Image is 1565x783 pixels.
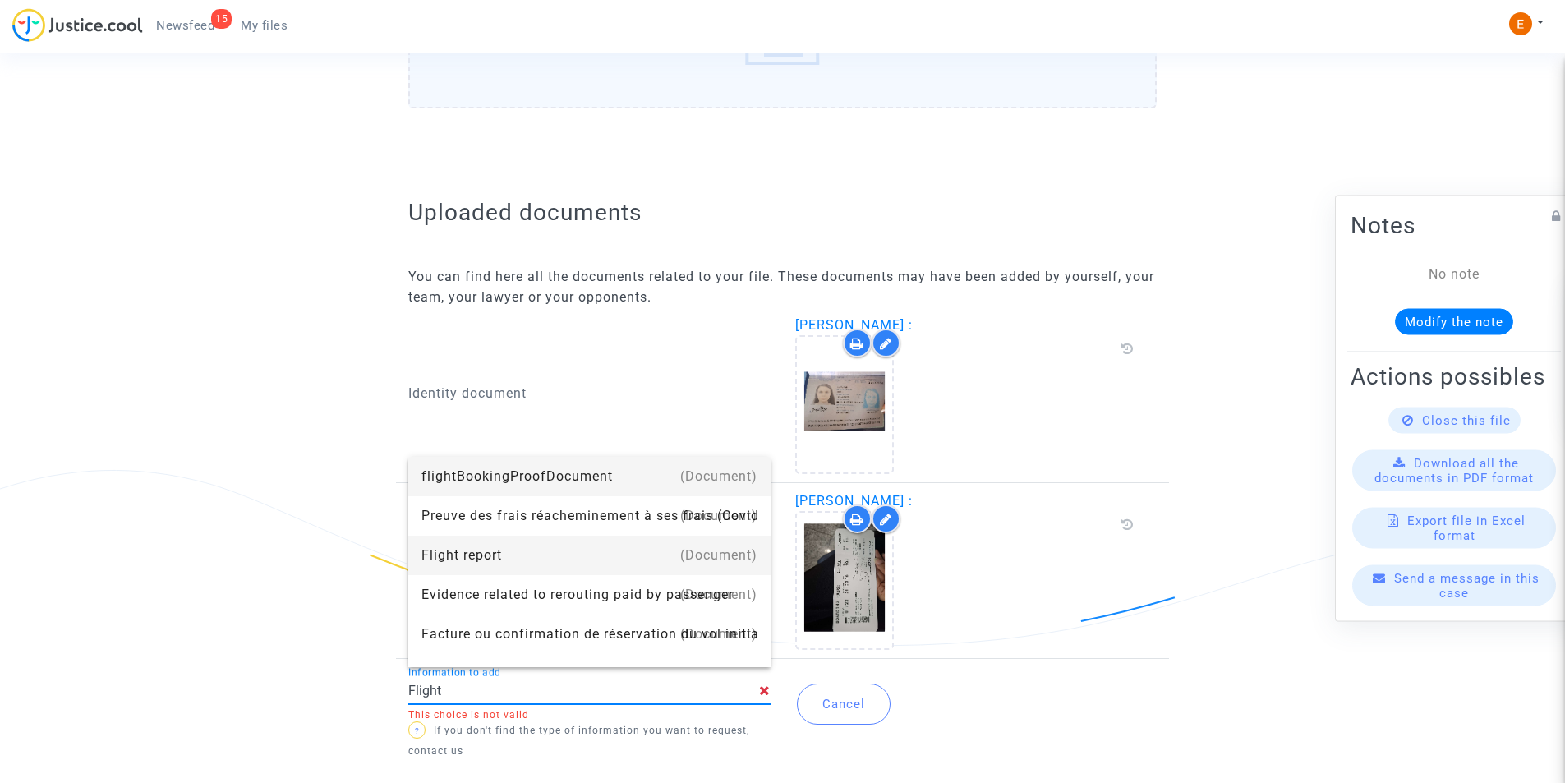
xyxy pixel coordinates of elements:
[1509,12,1532,35] img: ACg8ocIeiFvHKe4dA5oeRFd_CiCnuxWUEc1A2wYhRJE3TTWt=s96-c
[795,317,913,333] span: [PERSON_NAME] :
[408,198,1157,227] h2: Uploaded documents
[228,13,301,38] a: My files
[1394,570,1540,600] span: Send a message in this case
[680,457,757,496] div: (Document)
[1375,264,1533,283] div: No note
[408,269,1154,305] span: You can find here all the documents related to your file. These documents may have been added by ...
[1395,308,1513,334] button: Modify the note
[211,9,232,29] div: 15
[421,575,757,615] div: Evidence related to rerouting paid by passenger
[408,721,771,762] p: If you don't find the type of information you want to request, contact us
[421,457,757,496] div: flightBookingProofDocument
[797,684,891,725] button: Cancel
[241,18,288,33] span: My files
[156,18,214,33] span: Newsfeed
[421,536,757,575] div: Flight report
[1422,412,1511,427] span: Close this file
[680,536,757,575] div: (Document)
[421,496,757,536] div: Preuve des frais réacheminement à ses frais (Covid-19)
[421,615,757,654] div: Facture ou confirmation de réservation du vol initialement réservé et annulé
[415,726,420,735] span: ?
[795,493,913,509] span: [PERSON_NAME] :
[1374,455,1534,485] span: Download all the documents in PDF format
[1351,210,1558,239] h2: Notes
[408,710,529,721] span: This choice is not valid
[421,654,757,693] div: Invoice for the originally booked and cancelled flight
[12,8,143,42] img: jc-logo.svg
[143,13,228,38] a: 15Newsfeed
[1351,362,1558,390] h2: Actions possibles
[1407,513,1526,542] span: Export file in Excel format
[408,383,771,403] p: Identity document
